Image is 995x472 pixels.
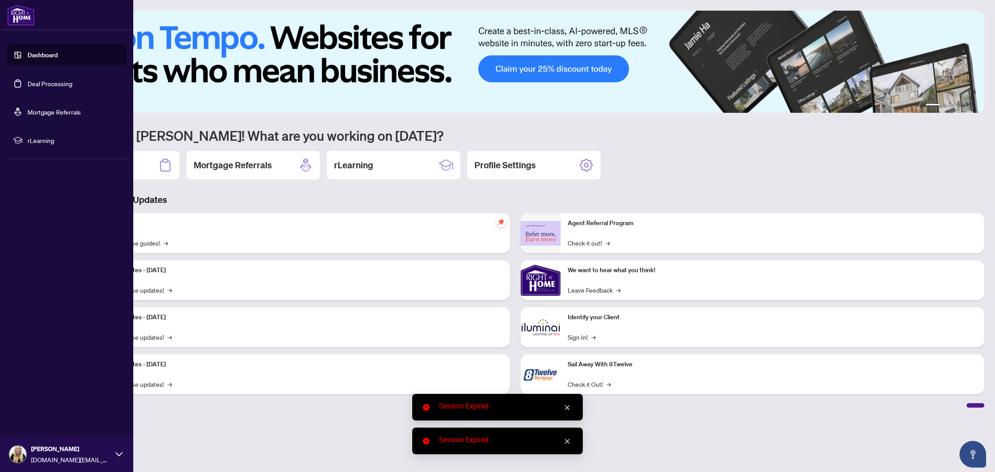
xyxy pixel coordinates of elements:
[167,379,172,389] span: →
[943,104,947,107] button: 2
[521,260,561,300] img: We want to hear what you think!
[605,238,610,248] span: →
[959,441,986,468] button: Open asap
[591,332,596,342] span: →
[568,379,611,389] a: Check it Out!→
[9,446,26,463] img: Profile Icon
[474,159,536,171] h2: Profile Settings
[972,104,975,107] button: 6
[562,436,572,446] a: Close
[564,405,570,411] span: close
[521,354,561,394] img: Sail Away With 8Twelve
[93,360,503,369] p: Platform Updates - [DATE]
[521,221,561,246] img: Agent Referral Program
[606,379,611,389] span: →
[965,104,968,107] button: 5
[423,438,430,444] span: close-circle
[423,404,430,411] span: close-circle
[28,135,120,145] span: rLearning
[163,238,168,248] span: →
[568,285,621,295] a: Leave Feedback→
[46,194,984,206] h3: Brokerage & Industry Updates
[616,285,621,295] span: →
[31,455,111,464] span: [DOMAIN_NAME][EMAIL_ADDRESS][DOMAIN_NAME]
[926,104,940,107] button: 1
[568,266,977,275] p: We want to hear what you think!
[568,218,977,228] p: Agent Referral Program
[568,238,610,248] a: Check it out!→
[951,104,954,107] button: 3
[568,332,596,342] a: Sign In!→
[439,435,572,445] div: Session Expired
[564,438,570,444] span: close
[28,51,58,59] a: Dashboard
[28,108,81,116] a: Mortgage Referrals
[28,79,72,87] a: Deal Processing
[496,217,506,227] span: pushpin
[334,159,373,171] h2: rLearning
[562,403,572,413] a: Close
[167,285,172,295] span: →
[568,313,977,322] p: Identify your Client
[568,360,977,369] p: Sail Away With 8Twelve
[93,218,503,228] p: Self-Help
[194,159,272,171] h2: Mortgage Referrals
[46,127,984,144] h1: Welcome back [PERSON_NAME]! What are you working on [DATE]?
[31,444,111,454] span: [PERSON_NAME]
[46,11,984,113] img: Slide 0
[521,307,561,347] img: Identify your Client
[7,4,35,26] img: logo
[958,104,961,107] button: 4
[439,401,572,412] div: Session Expired
[93,313,503,322] p: Platform Updates - [DATE]
[167,332,172,342] span: →
[93,266,503,275] p: Platform Updates - [DATE]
